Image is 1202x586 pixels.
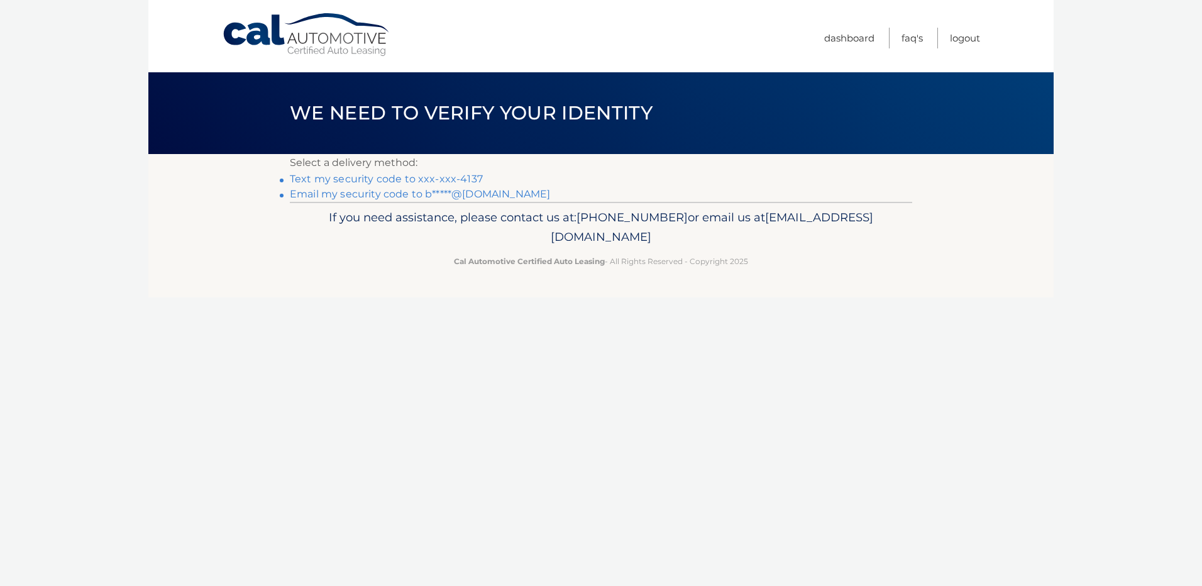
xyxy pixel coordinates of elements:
a: FAQ's [901,28,923,48]
a: Cal Automotive [222,13,392,57]
p: - All Rights Reserved - Copyright 2025 [298,255,904,268]
a: Logout [950,28,980,48]
a: Email my security code to b*****@[DOMAIN_NAME] [290,188,550,200]
span: We need to verify your identity [290,101,653,124]
strong: Cal Automotive Certified Auto Leasing [454,257,605,266]
p: If you need assistance, please contact us at: or email us at [298,207,904,248]
span: [PHONE_NUMBER] [576,210,688,224]
a: Text my security code to xxx-xxx-4137 [290,173,483,185]
a: Dashboard [824,28,874,48]
p: Select a delivery method: [290,154,912,172]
